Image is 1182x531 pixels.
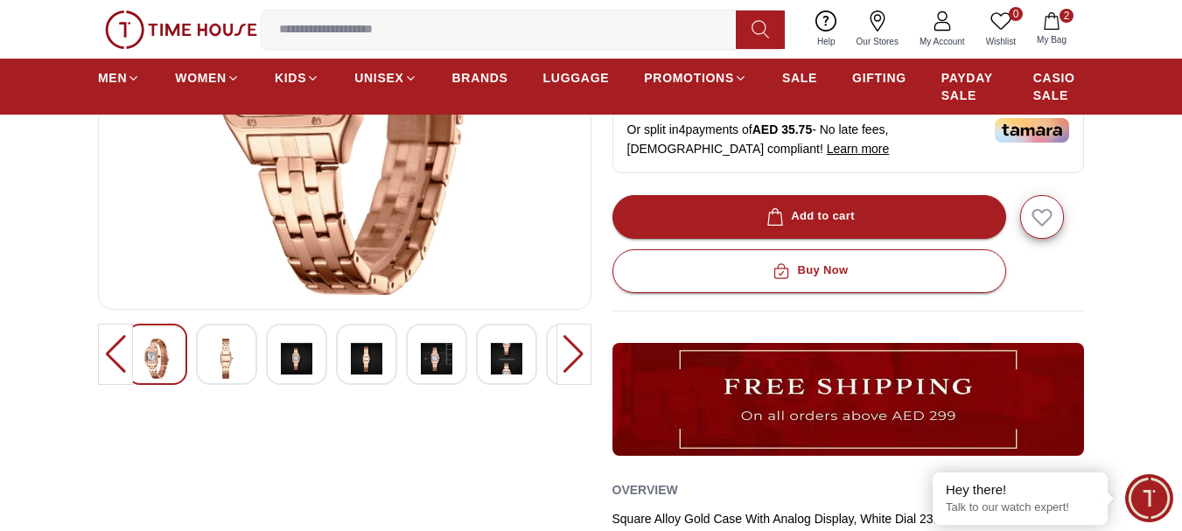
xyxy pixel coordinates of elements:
[1026,9,1077,50] button: 2My Bag
[1009,7,1023,21] span: 0
[941,62,998,111] a: PAYDAY SALE
[782,69,817,87] span: SALE
[846,7,909,52] a: Our Stores
[976,7,1026,52] a: 0Wishlist
[275,69,306,87] span: KIDS
[543,69,610,87] span: LUGGAGE
[211,339,242,379] img: Kenneth Scott Women's Analog White Dial Watch - K25512-GBGW
[175,62,240,94] a: WOMEN
[1033,69,1084,104] span: CASIO SALE
[941,69,998,104] span: PAYDAY SALE
[782,62,817,94] a: SALE
[612,105,1085,173] div: Or split in 4 payments of - No late fees, [DEMOGRAPHIC_DATA] compliant!
[810,35,843,48] span: Help
[852,69,906,87] span: GIFTING
[807,7,846,52] a: Help
[175,69,227,87] span: WOMEN
[979,35,1023,48] span: Wishlist
[98,62,140,94] a: MEN
[281,339,312,379] img: Kenneth Scott Women's Analog White Dial Watch - K25512-GBGW
[98,69,127,87] span: MEN
[141,339,172,379] img: Kenneth Scott Women's Analog White Dial Watch - K25512-GBGW
[612,477,678,503] h2: Overview
[1125,474,1173,522] div: Chat Widget
[644,62,747,94] a: PROMOTIONS
[491,339,522,379] img: Kenneth Scott Women's Analog White Dial Watch - K25512-GBGW
[1030,33,1074,46] span: My Bag
[752,122,812,136] span: AED 35.75
[946,500,1095,515] p: Talk to our watch expert!
[995,118,1069,143] img: Tamara
[1060,9,1074,23] span: 2
[543,62,610,94] a: LUGGAGE
[763,206,855,227] div: Add to cart
[850,35,906,48] span: Our Stores
[275,62,319,94] a: KIDS
[1033,62,1084,111] a: CASIO SALE
[644,69,734,87] span: PROMOTIONS
[354,69,403,87] span: UNISEX
[354,62,416,94] a: UNISEX
[612,249,1006,293] button: Buy Now
[612,195,1006,239] button: Add to cart
[946,481,1095,499] div: Hey there!
[105,10,257,49] img: ...
[351,339,382,379] img: Kenneth Scott Women's Analog White Dial Watch - K25512-GBGW
[452,69,508,87] span: BRANDS
[852,62,906,94] a: GIFTING
[452,62,508,94] a: BRANDS
[827,142,890,156] span: Learn more
[612,343,1085,456] img: ...
[421,339,452,379] img: Kenneth Scott Women's Analog White Dial Watch - K25512-GBGW
[769,261,848,281] div: Buy Now
[913,35,972,48] span: My Account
